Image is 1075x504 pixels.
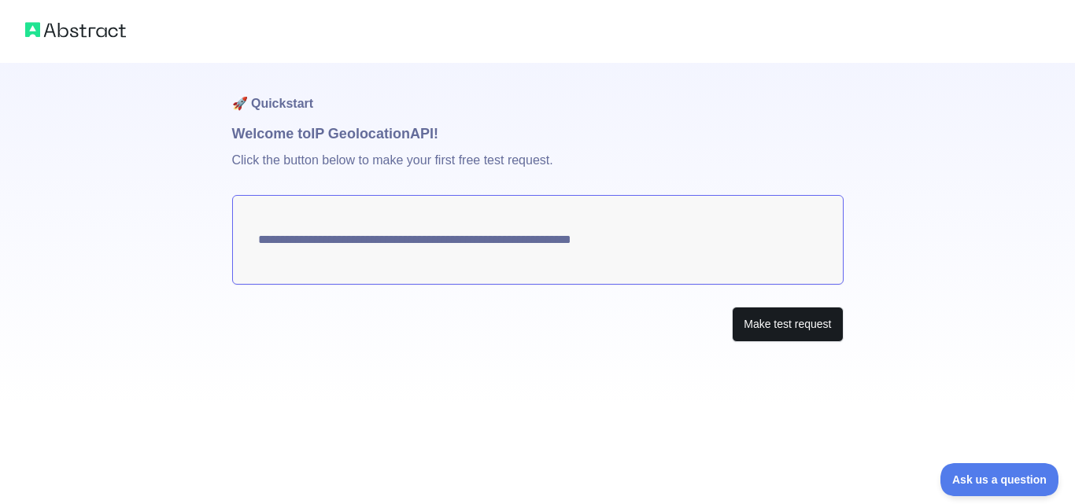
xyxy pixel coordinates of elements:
iframe: Toggle Customer Support [940,463,1059,496]
h1: Welcome to IP Geolocation API! [232,123,844,145]
h1: 🚀 Quickstart [232,63,844,123]
button: Make test request [732,307,843,342]
img: Abstract logo [25,19,126,41]
p: Click the button below to make your first free test request. [232,145,844,195]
